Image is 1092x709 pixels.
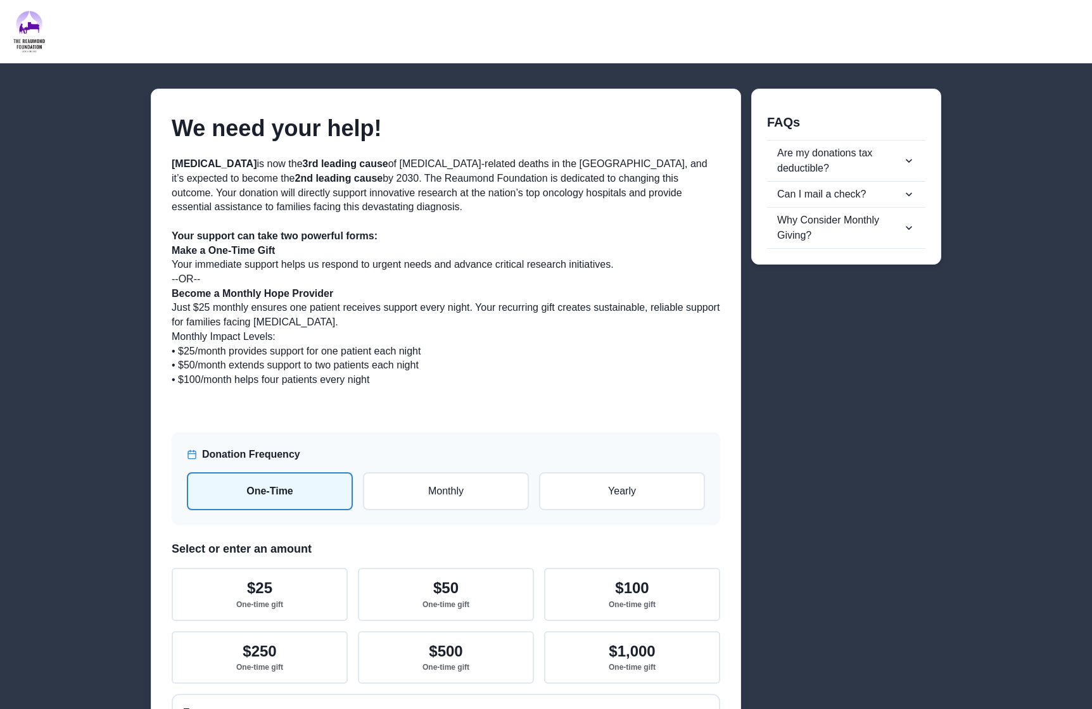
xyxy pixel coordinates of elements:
[374,484,517,499] p: Monthly
[358,568,534,620] button: $50One-time gift
[172,373,720,387] p: • $100/month helps four patients every night
[243,643,276,661] p: $250
[767,182,925,207] button: Can I mail a check?
[544,631,720,684] button: $1,000One-time gift
[777,187,903,202] div: Can I mail a check?
[767,104,925,130] h2: FAQs
[303,158,388,169] strong: 3rd leading cause
[767,141,925,181] button: Are my donations tax deductible?
[172,258,720,272] p: Your immediate support helps us respond to urgent needs and advance critical research initiatives.
[202,447,300,462] p: Donation Frequency
[172,330,720,344] p: Monthly Impact Levels:
[172,288,333,299] strong: Become a Monthly Hope Provider
[433,579,459,598] p: $50
[172,344,720,359] p: • $25/month provides support for one patient each night
[422,663,469,672] p: One-time gift
[236,600,283,609] p: One-time gift
[550,484,694,499] p: Yearly
[767,208,925,248] button: Why Consider Monthly Giving?
[609,643,655,661] p: $1,000
[236,663,283,672] p: One-time gift
[172,158,257,169] strong: [MEDICAL_DATA]
[172,230,378,241] strong: Your support can take two powerful forms:
[198,484,341,499] p: One-Time
[172,272,720,287] p: --OR--
[247,579,272,598] p: $25
[609,600,656,609] p: One-time gift
[777,213,903,243] div: Why Consider Monthly Giving?
[172,301,720,329] p: Just $25 monthly ensures one patient receives support every night. Your recurring gift creates su...
[544,568,720,620] button: $100One-time gift
[777,146,903,176] div: Are my donations tax deductible?
[609,663,656,672] p: One-time gift
[422,600,469,609] p: One-time gift
[295,173,383,184] strong: 2nd leading cause
[172,245,275,256] strong: Make a One-Time Gift
[172,631,348,684] button: $250One-time gift
[172,568,348,620] button: $25One-time gift
[358,631,534,684] button: $500One-time gift
[615,579,649,598] p: $100
[172,115,720,142] h2: We need your help!
[172,157,720,215] p: is now the of [MEDICAL_DATA]-related deaths in the [GEOGRAPHIC_DATA], and it’s expected to become...
[172,358,720,373] p: • $50/month extends support to two patients each night
[429,643,462,661] p: $500
[172,541,720,558] p: Select or enter an amount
